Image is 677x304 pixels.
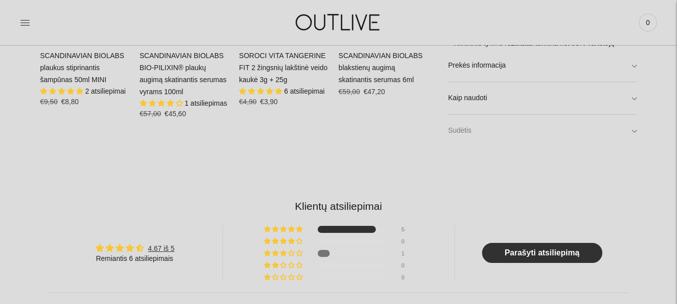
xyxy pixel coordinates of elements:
s: €9,50 [40,98,58,106]
div: 1 [401,250,413,257]
div: 5 [401,226,413,233]
a: Parašyti atsiliepimą [482,243,602,263]
a: SOROCI VITA TANGERINE FIT 2 žingsnių lakštinė veido kaukė 3g + 25g [239,52,327,84]
img: OUTLIVE [276,5,401,40]
span: €8,80 [61,98,79,106]
span: 2 atsiliepimai [85,87,126,95]
div: 83% (5) reviews with 5 star rating [264,226,304,233]
div: Remiantis 6 atsiliepimais [96,254,174,264]
a: Prekės informacija [448,50,637,82]
a: SCANDINAVIAN BIOLABS blakstienų augimą skatinantis serumas 6ml [339,52,423,84]
div: 17% (1) reviews with 3 star rating [264,250,304,257]
a: SCANDINAVIAN BIOLABS BIO-PILIXIN® plaukų augimą skatinantis serumas vyrams 100ml [140,52,227,96]
div: Average rating is 4.67 stars [96,242,174,254]
span: 1 atsiliepimas [184,99,227,107]
a: Sudėtis [448,115,637,147]
s: €4,90 [239,98,257,106]
a: 0 [639,12,657,34]
h2: Klientų atsiliepimai [48,199,629,213]
span: 6 atsiliepimai [284,87,325,95]
span: 4.00 stars [140,99,185,107]
s: €59,00 [339,88,360,96]
a: 4.67 iš 5 [148,244,174,252]
a: SCANDINAVIAN BIOLABS plaukus stiprinantis šampūnas 50ml MINI [40,52,124,84]
span: 0 [641,16,655,30]
span: 5.00 stars [40,87,85,95]
a: Kaip naudoti [448,82,637,114]
span: 5.00 stars [239,87,284,95]
span: €3,90 [260,98,278,106]
span: €45,60 [164,110,186,118]
span: €47,20 [363,88,385,96]
s: €57,00 [140,110,161,118]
